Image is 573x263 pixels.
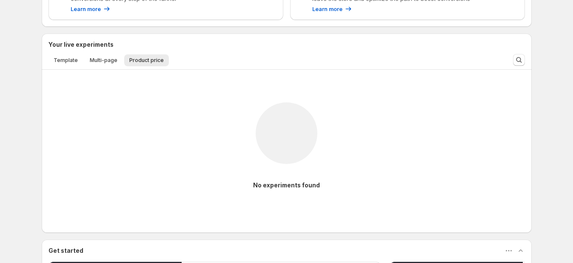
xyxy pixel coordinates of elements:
p: Learn more [71,5,101,13]
p: Learn more [312,5,342,13]
a: Learn more [71,5,111,13]
h3: Your live experiments [48,40,114,49]
span: Template [54,57,78,64]
p: No experiments found [253,181,320,189]
span: Multi-page [90,57,117,64]
span: Product price [129,57,164,64]
a: Learn more [312,5,353,13]
button: Search and filter results [513,54,525,66]
h3: Get started [48,246,83,255]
